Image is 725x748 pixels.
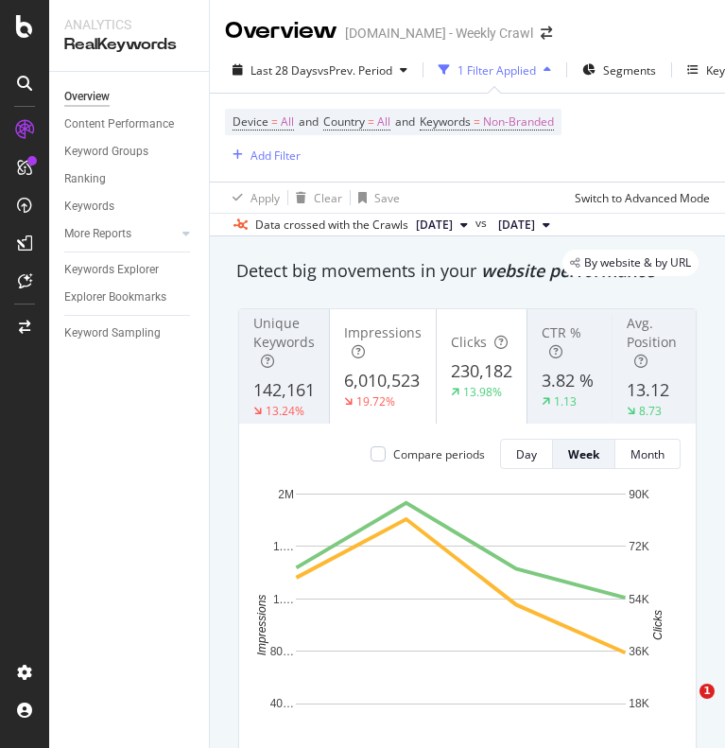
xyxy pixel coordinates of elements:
[318,62,392,78] span: vs Prev. Period
[567,183,710,213] button: Switch to Advanced Mode
[584,257,691,269] span: By website & by URL
[629,540,648,553] text: 72K
[629,593,648,606] text: 54K
[356,393,395,409] div: 19.72%
[64,114,174,134] div: Content Performance
[345,24,533,43] div: [DOMAIN_NAME] - Weekly Crawl
[64,287,196,307] a: Explorer Bookmarks
[273,593,294,606] text: 1.…
[299,113,319,130] span: and
[615,439,681,469] button: Month
[64,87,196,107] a: Overview
[377,109,390,135] span: All
[225,183,280,213] button: Apply
[64,142,148,162] div: Keyword Groups
[554,393,577,409] div: 1.13
[483,109,554,135] span: Non-Branded
[420,113,471,130] span: Keywords
[64,197,114,217] div: Keywords
[475,215,491,232] span: vs
[498,217,535,234] span: 2025 Sep. 11th
[64,224,131,244] div: More Reports
[408,214,475,236] button: [DATE]
[500,439,553,469] button: Day
[629,645,648,658] text: 36K
[250,190,280,206] div: Apply
[368,113,374,130] span: =
[474,113,480,130] span: =
[64,87,110,107] div: Overview
[250,62,318,78] span: Last 28 Days
[314,190,342,206] div: Clear
[64,169,196,189] a: Ranking
[64,260,196,280] a: Keywords Explorer
[541,26,552,40] div: arrow-right-arrow-left
[463,384,502,400] div: 13.98%
[451,333,487,351] span: Clicks
[64,323,196,343] a: Keyword Sampling
[64,142,196,162] a: Keyword Groups
[562,250,699,276] div: legacy label
[661,684,706,729] iframe: Intercom live chat
[542,369,594,391] span: 3.82 %
[603,62,656,78] span: Segments
[651,610,665,640] text: Clicks
[255,595,268,656] text: Impressions
[225,15,337,47] div: Overview
[64,287,166,307] div: Explorer Bookmarks
[64,323,161,343] div: Keyword Sampling
[266,403,304,419] div: 13.24%
[629,698,648,711] text: 18K
[451,359,512,382] span: 230,182
[639,403,662,419] div: 8.73
[699,684,715,699] span: 1
[288,183,342,213] button: Clear
[553,439,615,469] button: Week
[64,260,159,280] div: Keywords Explorer
[271,113,278,130] span: =
[281,109,294,135] span: All
[431,55,559,85] button: 1 Filter Applied
[575,55,664,85] button: Segments
[627,314,677,351] span: Avg. Position
[225,55,415,85] button: Last 28 DaysvsPrev. Period
[225,144,301,166] button: Add Filter
[273,540,294,553] text: 1.…
[344,323,422,341] span: Impressions
[542,323,581,341] span: CTR %
[575,190,710,206] div: Switch to Advanced Mode
[491,214,558,236] button: [DATE]
[278,488,294,501] text: 2M
[64,197,196,217] a: Keywords
[64,114,196,134] a: Content Performance
[233,113,268,130] span: Device
[629,488,648,501] text: 90K
[630,446,665,462] div: Month
[255,217,408,234] div: Data crossed with the Crawls
[64,15,194,34] div: Analytics
[516,446,537,462] div: Day
[344,369,420,391] span: 6,010,523
[270,698,294,711] text: 40…
[627,378,669,401] span: 13.12
[250,148,301,164] div: Add Filter
[64,224,177,244] a: More Reports
[253,314,315,351] span: Unique Keywords
[323,113,365,130] span: Country
[253,378,315,401] span: 142,161
[64,169,106,189] div: Ranking
[351,183,400,213] button: Save
[374,190,400,206] div: Save
[568,446,599,462] div: Week
[416,217,453,234] span: 2025 Oct. 6th
[457,62,536,78] div: 1 Filter Applied
[395,113,415,130] span: and
[64,34,194,56] div: RealKeywords
[270,645,294,658] text: 80…
[393,446,485,462] div: Compare periods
